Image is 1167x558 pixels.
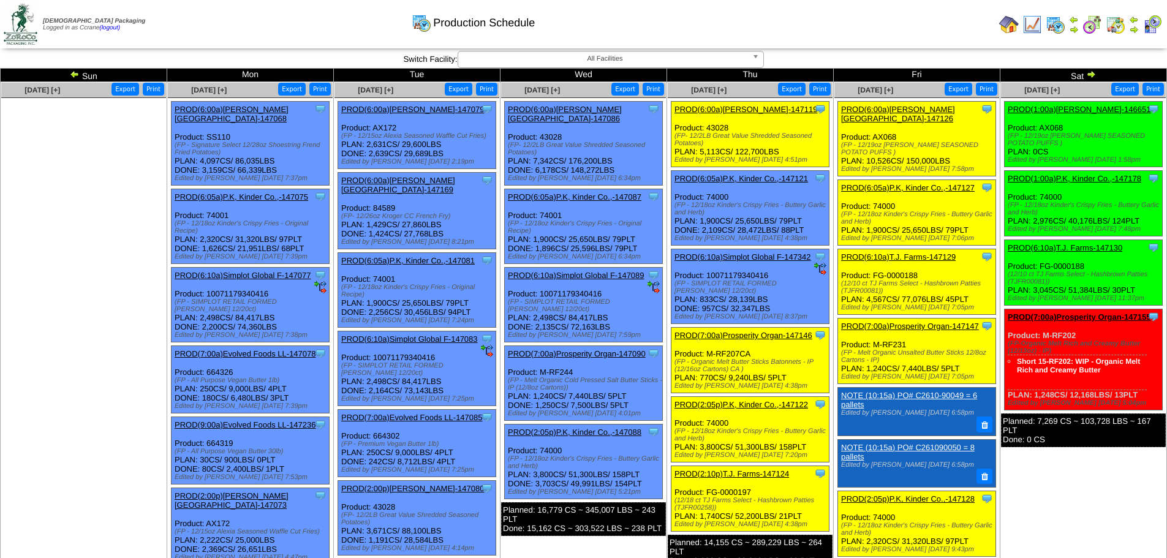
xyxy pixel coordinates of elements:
div: (12/10 ct TJ Farms Select - Hashbrown Patties (TJFR00081)) [841,280,995,295]
a: PROD(2:10p)T.J. Farms-147124 [674,469,789,478]
img: Tooltip [814,329,826,341]
div: Product: 664326 PLAN: 250CS / 9,000LBS / 4PLT DONE: 180CS / 6,480LBS / 3PLT [172,346,330,413]
img: Tooltip [814,103,826,115]
div: (FP - Melt Organic Unsalted Butter Sticks 12/8oz Cartons - IP) [841,349,995,364]
a: PROD(6:00a)[PERSON_NAME][GEOGRAPHIC_DATA]-147086 [508,105,622,123]
div: Edited by [PERSON_NAME] [DATE] 4:38pm [674,235,829,242]
span: [DATE] [+] [1024,86,1060,94]
div: Product: M-RF202 PLAN: 1,248CS / 12,168LBS / 13PLT [1005,309,1163,410]
td: Sun [1,69,167,82]
img: Tooltip [648,190,660,203]
div: Edited by [PERSON_NAME] [DATE] 7:05pm [841,304,995,311]
a: PROD(6:00a)[PERSON_NAME]-147079 [341,105,484,114]
img: arrowleft.gif [1069,15,1079,25]
div: Edited by [PERSON_NAME] [DATE] 1:58pm [1008,156,1162,164]
img: Tooltip [481,103,493,115]
div: Product: FG-0000188 PLAN: 4,567CS / 77,076LBS / 45PLT [838,249,996,315]
div: (FP - 12/18oz Kinder's Crispy Fries - Original Recipe) [175,220,329,235]
a: PROD(6:05a)P.K, Kinder Co.,-147121 [674,174,808,183]
img: arrowright.gif [1129,25,1139,34]
a: (logout) [99,25,120,31]
div: Edited by [PERSON_NAME] [DATE] 6:34pm [508,175,662,182]
img: Tooltip [814,172,826,184]
a: NOTE (10:15a) PO# C261090050 = 8 pallets [841,443,975,461]
div: Product: M-RF244 PLAN: 1,240CS / 7,440LBS / 5PLT DONE: 1,250CS / 7,500LBS / 5PLT [505,346,663,421]
button: Export [945,83,972,96]
div: Product: 74001 PLAN: 1,900CS / 25,650LBS / 79PLT DONE: 1,896CS / 25,596LBS / 79PLT [505,189,663,264]
img: ediSmall.gif [648,281,660,293]
span: [DATE] [+] [358,86,393,94]
img: Tooltip [981,251,993,263]
div: (FP-Organic Melt Rich and Creamy Butter (12/13oz) - IP) [1008,340,1162,355]
div: Product: 664302 PLAN: 250CS / 9,000LBS / 4PLT DONE: 242CS / 8,712LBS / 4PLT [338,410,496,477]
div: Edited by [PERSON_NAME] [DATE] 7:48pm [1008,225,1162,233]
div: Product: AX172 PLAN: 2,631CS / 29,600LBS DONE: 2,639CS / 29,689LBS [338,102,496,169]
div: Product: M-RF231 PLAN: 1,240CS / 7,440LBS / 5PLT [838,319,996,384]
div: (FP - 12/18oz Kinder's Crispy Fries - Buttery Garlic and Herb) [508,455,662,470]
div: Product: 10071179340416 PLAN: 2,498CS / 84,417LBS DONE: 2,135CS / 72,163LBS [505,268,663,342]
div: Product: 10071179340416 PLAN: 2,498CS / 84,417LBS DONE: 2,164CS / 73,143LBS [338,331,496,406]
div: (FP - SIMPLOT RETAIL FORMED [PERSON_NAME] 12/20ct) [341,362,496,377]
img: Tooltip [481,411,493,423]
img: Tooltip [1147,172,1160,184]
div: (FP - All Purpose Vegan Butter 30lb) [175,448,329,455]
a: [DATE] [+] [524,86,560,94]
button: Export [445,83,472,96]
div: Planned: 16,779 CS ~ 345,007 LBS ~ 243 PLT Done: 15,162 CS ~ 303,522 LBS ~ 238 PLT [501,502,666,536]
img: Tooltip [314,103,327,115]
button: Export [111,83,139,96]
a: PROD(6:00a)[PERSON_NAME][GEOGRAPHIC_DATA]-147068 [175,105,289,123]
button: Export [611,83,639,96]
img: calendarprod.gif [412,13,431,32]
a: NOTE (10:15a) PO# C2610-90049 = 6 pallets [841,391,977,409]
div: (FP - 12/19oz [PERSON_NAME] SEASONED POTATO PUFFS ) [841,141,995,156]
div: Edited by [PERSON_NAME] [DATE] 7:06pm [841,235,995,242]
a: PROD(2:05p)P.K, Kinder Co.,-147128 [841,494,975,503]
div: Product: 10071179340416 PLAN: 833CS / 28,139LBS DONE: 957CS / 32,347LBS [671,249,829,324]
div: Product: SS110 PLAN: 4,097CS / 86,035LBS DONE: 3,159CS / 66,339LBS [172,102,330,186]
div: (FP - Signature Select 12/28oz Shoestring Frend Fried Potatoes) [175,141,329,156]
div: (FP - Premium Vegan Butter 1lb) [341,440,496,448]
div: Product: 74000 PLAN: 1,900CS / 25,650LBS / 79PLT DONE: 2,109CS / 28,472LBS / 88PLT [671,171,829,246]
div: Edited by [PERSON_NAME] [DATE] 4:01pm [508,410,662,417]
div: Edited by [PERSON_NAME] [DATE] 4:14pm [341,545,496,552]
img: Tooltip [814,467,826,480]
img: calendarcustomer.gif [1142,15,1162,34]
td: Tue [334,69,500,82]
div: (FP - SIMPLOT RETAIL FORMED [PERSON_NAME] 12/20ct) [674,280,829,295]
a: PROD(6:10a)T.J. Farms-147129 [841,252,956,262]
img: Tooltip [814,251,826,263]
td: Wed [500,69,667,82]
div: Product: 74000 PLAN: 3,800CS / 51,300LBS / 158PLT DONE: 3,703CS / 49,991LBS / 154PLT [505,424,663,499]
a: Short 15-RF202: WIP - Organic Melt Rich and Creamy Butter [1017,357,1140,374]
a: PROD(7:00a)Evolved Foods LL-147078 [175,349,316,358]
a: [DATE] [+] [858,86,893,94]
a: [DATE] [+] [691,86,727,94]
img: Tooltip [981,103,993,115]
img: arrowleft.gif [70,69,80,79]
img: Tooltip [981,492,993,505]
a: PROD(6:10a)Simplot Global F-147342 [674,252,811,262]
td: Mon [167,69,334,82]
div: Product: FG-0000197 PLAN: 1,740CS / 52,200LBS / 21PLT [671,466,829,532]
a: [DATE] [+] [191,86,227,94]
img: calendarblend.gif [1082,15,1102,34]
div: Product: FG-0000188 PLAN: 3,045CS / 51,384LBS / 30PLT [1005,240,1163,306]
div: Product: 74000 PLAN: 3,800CS / 51,300LBS / 158PLT [671,397,829,462]
img: calendarinout.gif [1106,15,1125,34]
img: Tooltip [1147,241,1160,254]
a: PROD(1:00a)[PERSON_NAME]-146651 [1008,105,1150,114]
div: Edited by [PERSON_NAME] [DATE] 7:38pm [175,331,329,339]
button: Print [643,83,664,96]
div: Product: M-RF207CA PLAN: 770CS / 9,240LBS / 5PLT [671,328,829,393]
a: PROD(2:00p)[PERSON_NAME]-147080 [341,484,484,493]
img: Tooltip [648,347,660,360]
div: (FP - 12/18oz Kinder's Crispy Fries - Original Recipe) [508,220,662,235]
img: Tooltip [1147,103,1160,115]
div: Edited by [PERSON_NAME] [DATE] 2:19pm [341,158,496,165]
div: Edited by [PERSON_NAME] [DATE] 9:43pm [841,546,995,553]
div: Edited by [PERSON_NAME] [DATE] 4:51pm [674,156,829,164]
span: [DATE] [+] [25,86,60,94]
